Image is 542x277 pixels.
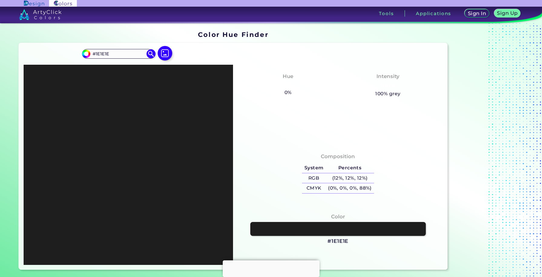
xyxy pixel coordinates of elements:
h3: None [378,82,398,89]
input: type color.. [90,50,147,58]
h5: Sign In [468,11,485,16]
h5: 100% grey [375,90,400,98]
h5: (12%, 12%, 12%) [326,173,374,183]
a: Sign In [465,9,489,17]
h3: #1E1E1E [327,238,348,245]
h5: Sign Up [498,11,517,15]
h5: CMYK [302,183,326,193]
h3: Tools [379,11,394,16]
a: Sign Up [495,9,520,17]
h5: 0% [282,89,294,96]
img: ArtyClick Design logo [24,1,44,6]
h5: (0%, 0%, 0%, 88%) [326,183,374,193]
iframe: Advertisement [223,260,320,275]
h5: System [302,163,326,173]
h1: Color Hue Finder [198,30,268,39]
iframe: Advertisement [450,29,526,272]
h4: Hue [283,72,293,81]
img: icon search [146,49,156,58]
h4: Intensity [376,72,399,81]
img: icon picture [158,46,172,60]
h4: Composition [321,152,355,161]
h3: None [278,82,298,89]
img: logo_artyclick_colors_white.svg [19,9,62,20]
h3: Applications [416,11,451,16]
h4: Color [331,212,345,221]
h5: Percents [326,163,374,173]
h5: RGB [302,173,326,183]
